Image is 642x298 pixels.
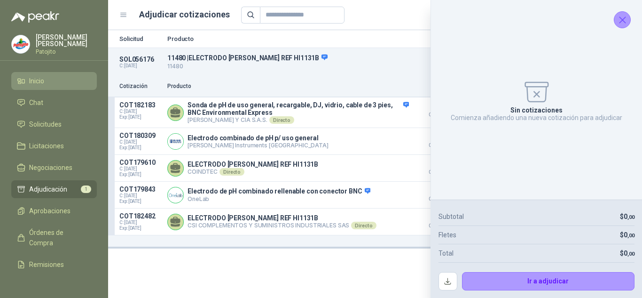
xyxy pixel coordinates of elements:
[119,220,162,226] span: C: [DATE]
[620,230,634,240] p: $
[36,49,97,55] p: Patojito
[188,116,409,124] p: [PERSON_NAME] Y CIA S.A.S.
[29,97,43,108] span: Chat
[415,101,462,117] p: $ 217
[627,251,634,257] span: ,00
[438,248,454,258] p: Total
[351,222,376,229] div: Directo
[188,168,318,176] p: COINDTEC
[11,94,97,112] a: Chat
[119,166,162,172] span: C: [DATE]
[438,230,456,240] p: Fletes
[11,202,97,220] a: Aprobaciones
[624,231,634,239] span: 0
[188,214,376,222] p: ELECTRODO [PERSON_NAME] REF HI1131B
[119,56,162,63] p: SOL056176
[188,187,370,196] p: Electrodo de pH combinado rellenable con conector BNC
[119,172,162,177] span: Exp: [DATE]
[620,248,634,258] p: $
[415,212,462,228] p: $ 1.428.000
[29,259,64,270] span: Remisiones
[29,184,67,194] span: Adjudicación
[415,197,462,201] span: Crédito 60 días
[415,132,462,148] p: $ 998.254
[167,54,495,62] p: 11480 | ELECTRODO [PERSON_NAME] REF HI1131B
[415,224,462,228] span: Crédito 30 días
[119,36,162,42] p: Solicitud
[167,82,409,91] p: Producto
[167,62,495,71] p: 11480
[119,159,162,166] p: COT179610
[12,35,30,53] img: Company Logo
[188,195,370,202] p: OneLab
[624,250,634,257] span: 0
[119,132,162,139] p: COT180309
[11,11,59,23] img: Logo peakr
[415,113,462,117] span: Crédito 30 días
[119,212,162,220] p: COT182482
[451,114,622,121] p: Comienza añadiendo una nueva cotización para adjudicar
[119,199,162,204] span: Exp: [DATE]
[624,213,634,220] span: 0
[29,206,70,216] span: Aprobaciones
[627,214,634,220] span: ,00
[188,134,329,142] p: Electrodo combinado de pH p/ uso general
[29,227,88,248] span: Órdenes de Compra
[119,193,162,199] span: C: [DATE]
[167,36,495,42] p: Producto
[11,256,97,274] a: Remisiones
[627,233,634,239] span: ,00
[415,185,462,201] p: $ 1.254.947
[11,159,97,177] a: Negociaciones
[11,115,97,133] a: Solicitudes
[462,272,635,291] button: Ir a adjudicar
[11,224,97,252] a: Órdenes de Compra
[36,34,97,47] p: [PERSON_NAME] [PERSON_NAME]
[81,185,91,193] span: 1
[415,82,462,91] p: Precio
[620,211,634,222] p: $
[29,119,62,129] span: Solicitudes
[119,109,162,114] span: C: [DATE]
[415,170,462,175] span: Crédito 30 días
[510,106,563,114] p: Sin cotizaciones
[188,101,409,116] p: Sonda de pH de uso general, recargable, DJ, vidrio, cable de 3 pies, BNC Environmental Express
[119,63,162,69] p: C: [DATE]
[415,159,462,175] p: $ 1.100.988
[119,139,162,145] span: C: [DATE]
[219,168,244,176] div: Directo
[11,72,97,90] a: Inicio
[119,82,162,91] p: Cotización
[29,162,72,173] span: Negociaciones
[188,161,318,168] p: ELECTRODO [PERSON_NAME] REF HI1131B
[168,187,183,203] img: Company Logo
[188,142,329,149] p: [PERSON_NAME] Instruments [GEOGRAPHIC_DATA]
[188,222,376,229] p: CSI COMPLEMENTOS Y SUMINISTROS INDUSTRIALES SAS
[139,8,230,21] h1: Adjudicar cotizaciones
[119,226,162,231] span: Exp: [DATE]
[119,114,162,120] span: Exp: [DATE]
[438,211,464,222] p: Subtotal
[11,137,97,155] a: Licitaciones
[29,141,64,151] span: Licitaciones
[11,180,97,198] a: Adjudicación1
[119,145,162,151] span: Exp: [DATE]
[415,143,462,148] span: Crédito 60 días
[269,116,294,124] div: Directo
[29,76,44,86] span: Inicio
[119,101,162,109] p: COT182183
[119,185,162,193] p: COT179843
[168,134,183,149] img: Company Logo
